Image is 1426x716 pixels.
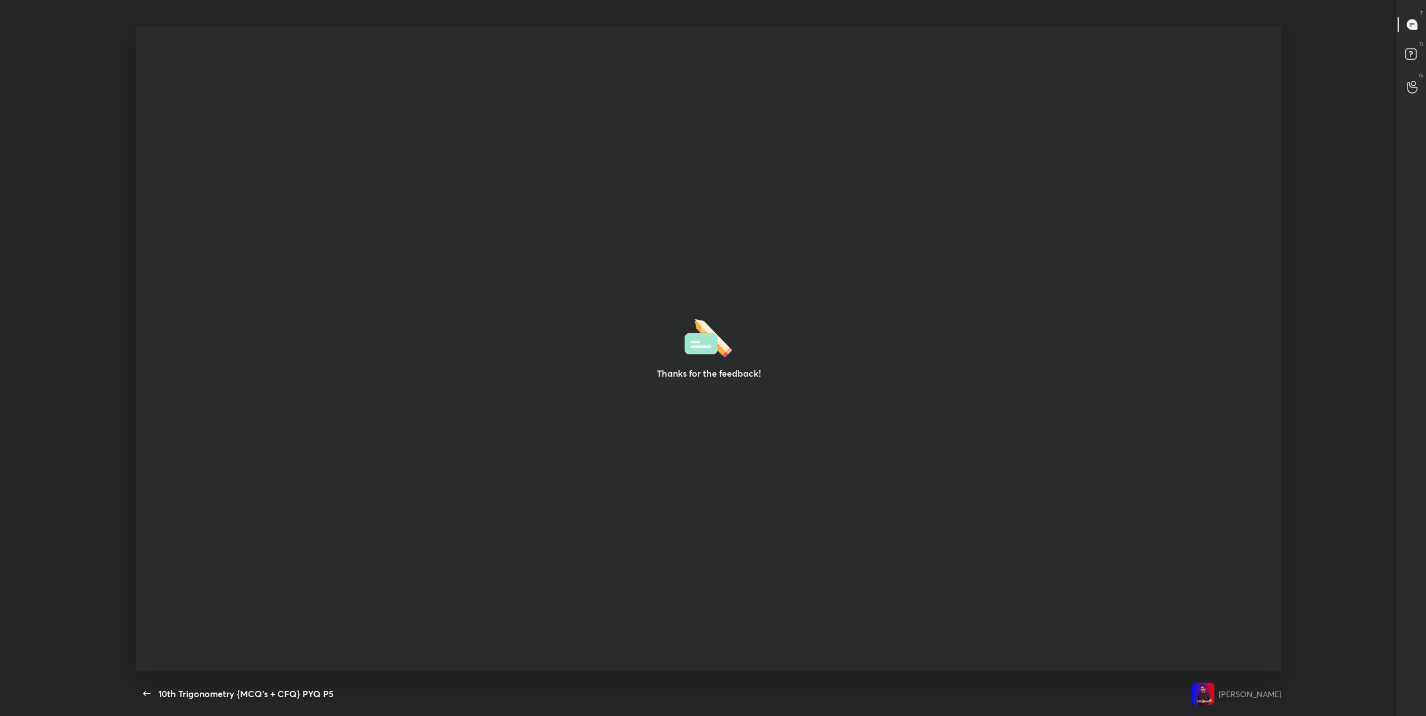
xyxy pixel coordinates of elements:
p: T [1420,9,1423,17]
h3: Thanks for the feedback! [657,367,761,380]
img: 688b4486b4ee450a8cb9bbcd57de3176.jpg [1192,683,1214,705]
p: G [1419,71,1423,80]
p: D [1419,40,1423,48]
img: feedbackThanks.36dea665.svg [685,315,732,358]
div: [PERSON_NAME] [1219,688,1281,700]
div: 10th Trigonometry {MCQ's + CFQ} PYQ P5 [158,687,334,700]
